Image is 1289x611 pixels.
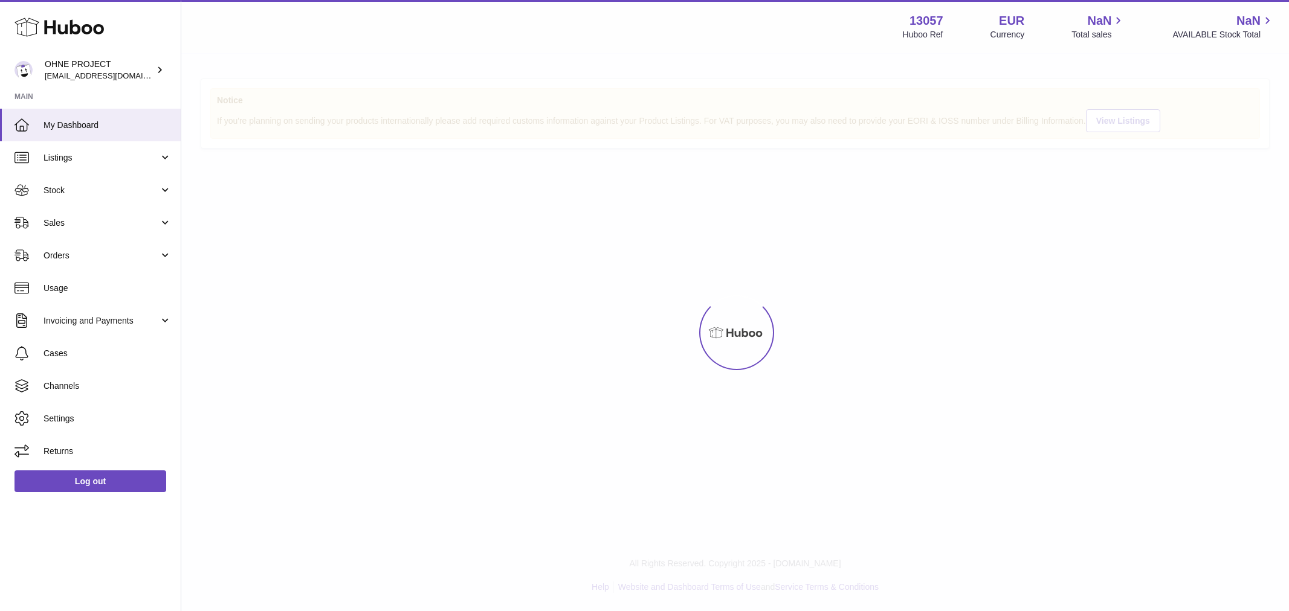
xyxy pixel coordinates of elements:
span: Invoicing and Payments [44,315,159,327]
div: OHNE PROJECT [45,59,153,82]
span: Cases [44,348,172,359]
span: Total sales [1071,29,1125,40]
span: Sales [44,217,159,229]
span: Stock [44,185,159,196]
span: Listings [44,152,159,164]
span: Returns [44,446,172,457]
a: NaN AVAILABLE Stock Total [1172,13,1274,40]
div: Currency [990,29,1025,40]
span: NaN [1236,13,1261,29]
strong: EUR [999,13,1024,29]
span: Orders [44,250,159,261]
span: Channels [44,380,172,392]
span: [EMAIL_ADDRESS][DOMAIN_NAME] [45,71,178,80]
span: Usage [44,283,172,294]
span: AVAILABLE Stock Total [1172,29,1274,40]
span: My Dashboard [44,120,172,131]
span: NaN [1087,13,1111,29]
div: Huboo Ref [903,29,943,40]
img: internalAdmin-13057@internal.huboo.com [15,61,33,79]
a: Log out [15,470,166,492]
strong: 13057 [909,13,943,29]
a: NaN Total sales [1071,13,1125,40]
span: Settings [44,413,172,424]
